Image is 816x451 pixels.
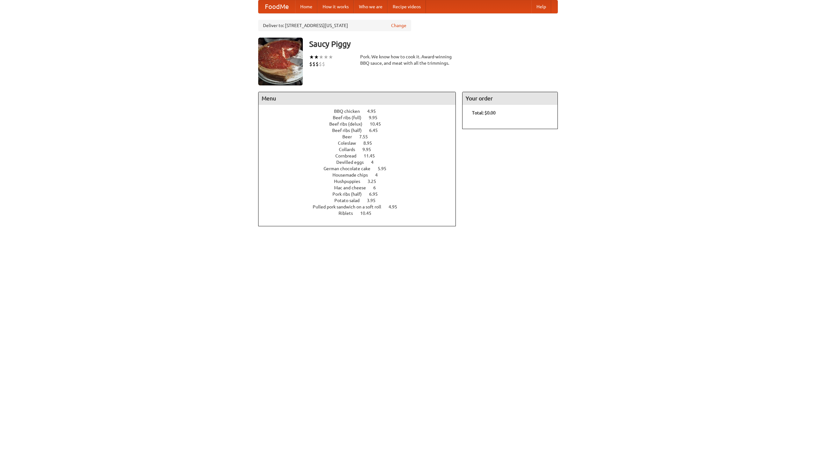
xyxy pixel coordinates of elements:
span: German chocolate cake [324,166,377,171]
span: Mac and cheese [334,185,372,190]
li: ★ [309,54,314,61]
a: BBQ chicken 4.95 [334,109,388,114]
span: 4.95 [367,109,382,114]
h4: Menu [259,92,455,105]
a: Coleslaw 8.95 [338,141,384,146]
a: Recipe videos [388,0,426,13]
span: 7.55 [359,134,374,139]
a: Mac and cheese 6 [334,185,388,190]
a: Beef ribs (delux) 10.45 [329,121,393,127]
a: Beer 7.55 [342,134,380,139]
span: 6 [373,185,382,190]
span: Pulled pork sandwich on a soft roll [313,204,388,209]
span: 10.45 [360,211,378,216]
span: Devilled eggs [336,160,370,165]
span: Housemade chips [332,172,374,178]
a: Beef ribs (half) 6.45 [332,128,390,133]
a: Riblets 10.45 [339,211,383,216]
img: angular.jpg [258,38,303,85]
a: Collards 9.95 [339,147,383,152]
a: How it works [317,0,354,13]
span: 3.25 [368,179,382,184]
a: Pulled pork sandwich on a soft roll 4.95 [313,204,409,209]
a: Home [295,0,317,13]
span: 4.95 [389,204,404,209]
a: German chocolate cake 5.95 [324,166,398,171]
span: Coleslaw [338,141,362,146]
li: $ [312,61,316,68]
span: 11.45 [364,153,381,158]
a: Devilled eggs 4 [336,160,385,165]
h3: Saucy Piggy [309,38,558,50]
li: ★ [328,54,333,61]
span: 3.95 [367,198,382,203]
a: Pork ribs (half) 6.95 [332,192,390,197]
span: 8.95 [363,141,378,146]
a: Who we are [354,0,388,13]
span: Riblets [339,211,359,216]
span: 5.95 [378,166,393,171]
span: Collards [339,147,361,152]
span: Potato salad [334,198,366,203]
span: Beef ribs (half) [332,128,368,133]
span: Cornbread [335,153,363,158]
a: Beef ribs (full) 9.95 [333,115,389,120]
span: 6.45 [369,128,384,133]
span: 10.45 [370,121,387,127]
a: Help [531,0,551,13]
h4: Your order [463,92,557,105]
span: 9.95 [369,115,384,120]
span: 4 [375,172,384,178]
li: ★ [319,54,324,61]
a: Cornbread 11.45 [335,153,387,158]
a: Change [391,22,406,29]
span: 6.95 [369,192,384,197]
div: Deliver to: [STREET_ADDRESS][US_STATE] [258,20,411,31]
span: 4 [371,160,380,165]
span: Hushpuppies [334,179,367,184]
li: ★ [324,54,328,61]
a: Housemade chips 4 [332,172,390,178]
span: BBQ chicken [334,109,366,114]
li: $ [309,61,312,68]
span: Pork ribs (half) [332,192,368,197]
div: Pork. We know how to cook it. Award-winning BBQ sauce, and meat with all the trimmings. [360,54,456,66]
li: $ [322,61,325,68]
span: Beef ribs (full) [333,115,368,120]
span: Beef ribs (delux) [329,121,369,127]
span: 9.95 [362,147,377,152]
a: Hushpuppies 3.25 [334,179,388,184]
a: FoodMe [259,0,295,13]
li: ★ [314,54,319,61]
li: $ [316,61,319,68]
b: Total: $0.00 [472,110,496,115]
a: Potato salad 3.95 [334,198,387,203]
span: Beer [342,134,358,139]
li: $ [319,61,322,68]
